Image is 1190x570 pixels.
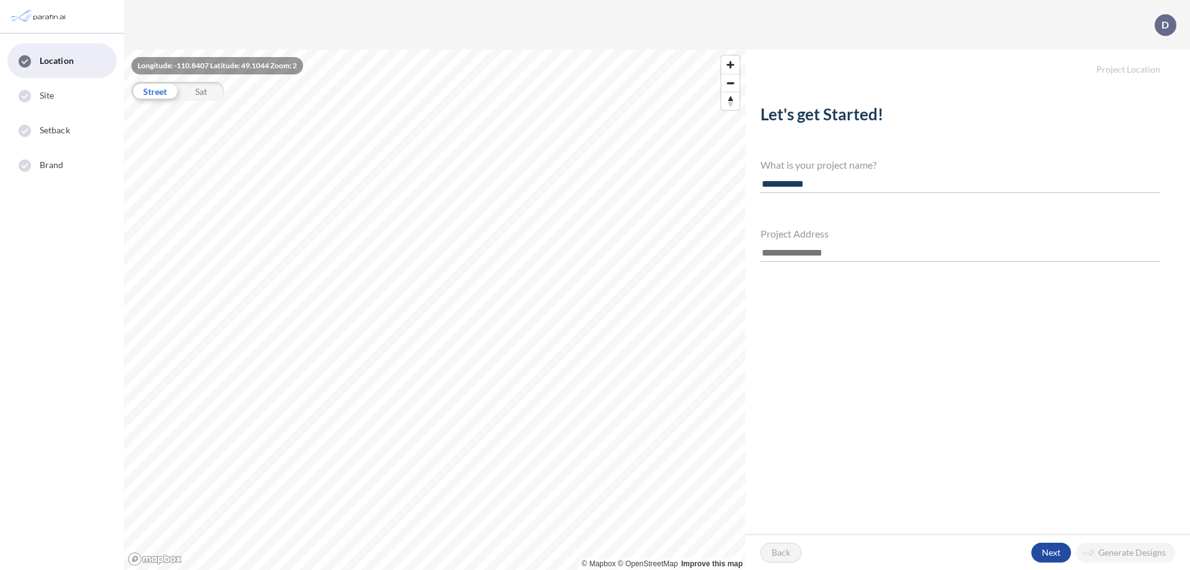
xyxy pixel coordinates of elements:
[1161,19,1169,30] p: D
[760,159,1160,171] h4: What is your project name?
[40,55,74,67] span: Location
[124,50,746,570] canvas: Map
[1031,543,1071,563] button: Next
[582,559,616,568] a: Mapbox
[131,82,178,100] div: Street
[1042,546,1060,559] p: Next
[618,559,678,568] a: OpenStreetMap
[760,105,1160,129] h2: Let's get Started!
[131,57,303,74] div: Longitude: -110.8407 Latitude: 49.1044 Zoom: 2
[178,82,224,100] div: Sat
[40,89,54,102] span: Site
[40,124,70,136] span: Setback
[746,50,1190,75] h5: Project Location
[681,559,743,568] a: Improve this map
[128,552,182,566] a: Mapbox homepage
[721,56,739,74] button: Zoom in
[40,159,64,171] span: Brand
[721,92,739,110] button: Reset bearing to north
[721,74,739,92] button: Zoom out
[9,5,69,28] img: Parafin
[760,228,1160,239] h4: Project Address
